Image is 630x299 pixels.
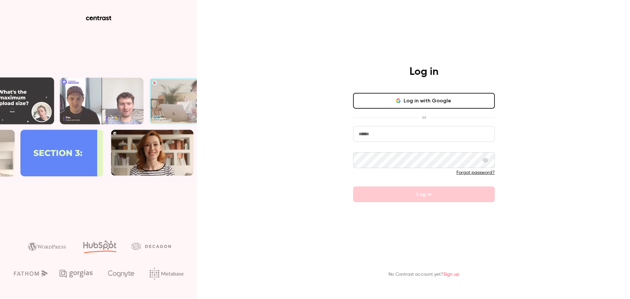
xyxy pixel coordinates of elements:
[132,243,171,250] img: decagon
[388,271,459,278] p: No Contrast account yet?
[419,114,430,121] span: or
[456,170,495,175] a: Forgot password?
[409,65,438,78] h4: Log in
[443,272,459,277] a: Sign up
[353,93,495,109] button: Log in with Google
